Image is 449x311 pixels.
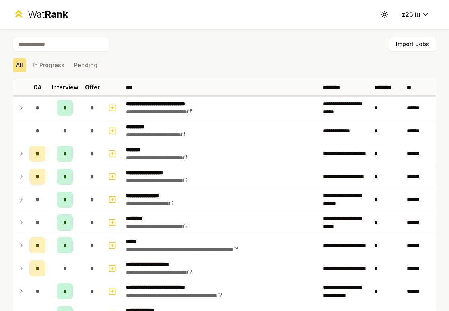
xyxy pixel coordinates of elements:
p: Interview [51,83,78,91]
a: WatRank [13,8,68,21]
div: Wat [28,8,68,21]
span: z25liu [402,10,420,19]
p: Offer [85,83,100,91]
p: OA [33,83,42,91]
button: Import Jobs [389,37,436,51]
span: Rank [45,8,68,20]
button: All [13,58,26,72]
button: z25liu [395,7,436,22]
button: In Progress [29,58,68,72]
button: Pending [71,58,101,72]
